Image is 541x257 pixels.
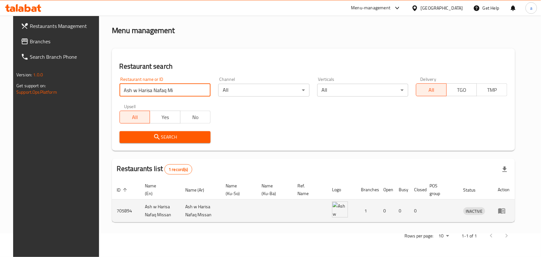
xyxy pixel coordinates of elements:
[117,164,192,175] h2: Restaurants list
[30,53,98,61] span: Search Branch Phone
[394,180,409,200] th: Busy
[351,4,391,12] div: Menu-management
[183,113,208,122] span: No
[409,180,424,200] th: Closed
[317,84,409,97] div: All
[33,71,43,79] span: 1.0.0
[429,182,451,197] span: POS group
[419,85,444,95] span: All
[530,4,532,12] span: a
[477,83,507,96] button: TMP
[416,83,447,96] button: All
[262,182,285,197] span: Name (Ku-Ba)
[16,18,104,34] a: Restaurants Management
[226,182,249,197] span: Name (Ku-So)
[30,22,98,30] span: Restaurants Management
[140,200,180,222] td: Ash w Harisa Nafaq Missan
[356,180,378,200] th: Branches
[117,186,129,194] span: ID
[218,84,310,97] div: All
[120,111,150,124] button: All
[463,186,484,194] span: Status
[463,208,485,215] span: INACTIVE
[378,200,394,222] td: 0
[479,85,505,95] span: TMP
[497,162,512,177] div: Export file
[493,180,515,200] th: Action
[394,200,409,222] td: 0
[421,4,463,12] div: [GEOGRAPHIC_DATA]
[153,113,178,122] span: Yes
[112,180,515,222] table: enhanced table
[120,131,211,143] button: Search
[180,111,211,124] button: No
[150,111,180,124] button: Yes
[112,25,175,36] h2: Menu management
[298,182,319,197] span: Ref. Name
[327,180,356,200] th: Logo
[185,186,212,194] span: Name (Ar)
[332,201,348,218] img: Ash w Harisa Nafaq Missan
[409,200,424,222] td: 0
[120,62,507,71] h2: Restaurant search
[30,38,98,45] span: Branches
[180,200,221,222] td: Ash w Harisa Nafaq Missan
[462,232,477,240] p: 1-1 of 1
[112,200,140,222] td: 705894
[378,180,394,200] th: Open
[16,81,46,90] span: Get support on:
[16,34,104,49] a: Branches
[125,133,206,141] span: Search
[16,71,32,79] span: Version:
[164,164,192,175] div: Total records count
[420,77,437,81] label: Delivery
[436,231,452,241] div: Rows per page:
[145,182,173,197] span: Name (En)
[124,104,136,109] label: Upsell
[16,88,57,96] a: Support.OpsPlatform
[122,113,148,122] span: All
[356,200,378,222] td: 1
[405,232,434,240] p: Rows per page:
[165,167,192,173] span: 1 record(s)
[446,83,477,96] button: TGO
[449,85,475,95] span: TGO
[120,84,211,97] input: Search for restaurant name or ID..
[16,49,104,64] a: Search Branch Phone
